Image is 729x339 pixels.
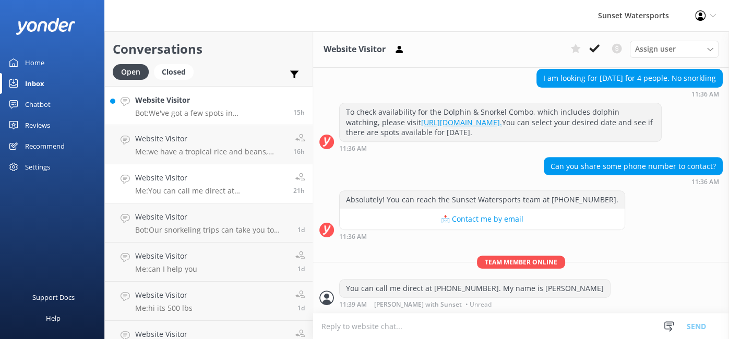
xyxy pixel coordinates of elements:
div: Can you share some phone number to contact? [544,158,722,175]
p: Me: hi its 500 lbs [135,304,193,313]
p: Bot: We've got a few spots in [GEOGRAPHIC_DATA]! Our main check-in is at [STREET_ADDRESS][PERSON_... [135,108,285,118]
a: Website VisitorMe:can I help you1d [105,243,313,282]
h4: Website Visitor [135,211,290,223]
div: To check availability for the Dolphin & Snorkel Combo, which includes dolphin watching, please vi... [340,103,661,141]
h4: Website Visitor [135,172,285,184]
span: Assign user [635,43,676,55]
div: Support Docs [32,287,75,308]
div: Oct 12 2025 10:36am (UTC -05:00) America/Cancun [339,144,662,152]
h2: Conversations [113,39,305,59]
a: Website VisitorMe:hi its 500 lbs1d [105,282,313,321]
a: Website VisitorMe:we have a tropical rice and beans, mahi mahi, pulled pork and a sweet jerk chic... [105,125,313,164]
img: yonder-white-logo.png [16,18,76,35]
div: Help [46,308,61,329]
div: Assign User [630,41,719,57]
a: [URL][DOMAIN_NAME]. [421,117,502,127]
strong: 11:39 AM [339,301,367,308]
div: Reviews [25,115,50,136]
h4: Website Visitor [135,289,193,301]
a: Open [113,66,154,77]
a: Website VisitorBot:Our snorkeling trips can take you to both sides! The Rise & Reef Morning Snork... [105,203,313,243]
p: Me: can I help you [135,264,197,274]
a: Closed [154,66,199,77]
div: Settings [25,156,50,177]
div: Oct 12 2025 10:36am (UTC -05:00) America/Cancun [536,90,723,98]
div: Oct 12 2025 10:39am (UTC -05:00) America/Cancun [339,300,611,308]
a: Website VisitorBot:We've got a few spots in [GEOGRAPHIC_DATA]! Our main check-in is at [STREET_AD... [105,86,313,125]
h4: Website Visitor [135,250,197,262]
span: Oct 12 2025 03:58pm (UTC -05:00) America/Cancun [293,108,305,117]
strong: 11:36 AM [339,146,367,152]
p: Me: we have a tropical rice and beans, mahi mahi, pulled pork and a sweet jerk chicken.. We have ... [135,147,285,156]
div: Closed [154,64,194,80]
span: Oct 11 2025 09:18pm (UTC -05:00) America/Cancun [297,225,305,234]
span: Team member online [477,256,565,269]
span: [PERSON_NAME] with Sunset [374,301,462,308]
strong: 11:36 AM [691,179,719,185]
a: Website VisitorMe:You can call me direct at [PHONE_NUMBER]. My name is [PERSON_NAME]21h [105,164,313,203]
div: Absolutely! You can reach the Sunset Watersports team at [PHONE_NUMBER]. [340,191,625,209]
strong: 11:36 AM [691,91,719,98]
span: Oct 12 2025 03:27pm (UTC -05:00) America/Cancun [293,147,305,156]
div: Oct 12 2025 10:36am (UTC -05:00) America/Cancun [544,178,723,185]
p: Me: You can call me direct at [PHONE_NUMBER]. My name is [PERSON_NAME] [135,186,285,196]
span: Oct 11 2025 04:54pm (UTC -05:00) America/Cancun [297,264,305,273]
h4: Website Visitor [135,133,285,144]
span: Oct 12 2025 10:39am (UTC -05:00) America/Cancun [293,186,305,195]
div: Oct 12 2025 10:36am (UTC -05:00) America/Cancun [339,233,625,240]
div: Chatbot [25,94,51,115]
div: Open [113,64,149,80]
div: I am looking for [DATE] for 4 people. No snorkling [537,69,722,87]
div: Recommend [25,136,65,156]
h4: Website Visitor [135,94,285,106]
h3: Website Visitor [324,43,386,56]
div: You can call me direct at [PHONE_NUMBER]. My name is [PERSON_NAME] [340,280,610,297]
span: Oct 11 2025 03:08pm (UTC -05:00) America/Cancun [297,304,305,312]
span: • Unread [465,301,492,308]
div: Inbox [25,73,44,94]
p: Bot: Our snorkeling trips can take you to both sides! The Rise & Reef Morning Snorkel, Afternoon ... [135,225,290,235]
div: Home [25,52,44,73]
button: 📩 Contact me by email [340,209,625,229]
strong: 11:36 AM [339,234,367,240]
